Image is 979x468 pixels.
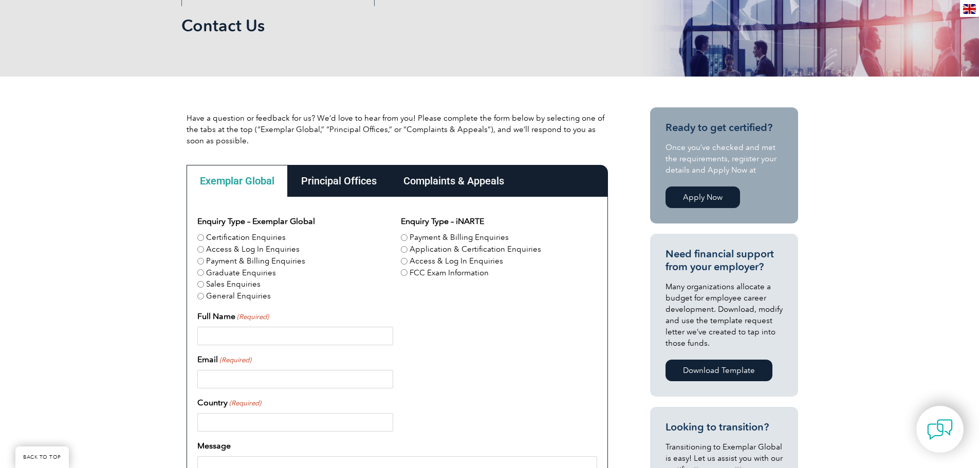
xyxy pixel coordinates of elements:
label: FCC Exam Information [410,267,489,279]
div: Exemplar Global [187,165,288,197]
h3: Ready to get certified? [666,121,783,134]
img: en [963,4,976,14]
a: BACK TO TOP [15,446,69,468]
span: (Required) [236,312,269,322]
a: Download Template [666,360,772,381]
label: Application & Certification Enquiries [410,244,541,255]
label: Access & Log In Enquiries [206,244,300,255]
label: Email [197,353,251,366]
label: Access & Log In Enquiries [410,255,503,267]
label: Payment & Billing Enquiries [410,232,509,244]
div: Complaints & Appeals [390,165,518,197]
label: Country [197,397,261,409]
label: Full Name [197,310,269,323]
label: Sales Enquiries [206,278,261,290]
legend: Enquiry Type – Exemplar Global [197,215,315,228]
label: Graduate Enquiries [206,267,276,279]
h3: Need financial support from your employer? [666,248,783,273]
span: (Required) [228,398,261,408]
img: contact-chat.png [927,417,953,442]
label: General Enquiries [206,290,271,302]
p: Many organizations allocate a budget for employee career development. Download, modify and use th... [666,281,783,349]
p: Once you’ve checked and met the requirements, register your details and Apply Now at [666,142,783,176]
legend: Enquiry Type – iNARTE [401,215,484,228]
a: Apply Now [666,186,740,208]
label: Message [197,440,231,452]
h3: Looking to transition? [666,421,783,434]
p: Have a question or feedback for us? We’d love to hear from you! Please complete the form below by... [187,113,608,146]
span: (Required) [218,355,251,365]
div: Principal Offices [288,165,390,197]
label: Payment & Billing Enquiries [206,255,305,267]
label: Certification Enquiries [206,232,286,244]
h1: Contact Us [181,15,576,35]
